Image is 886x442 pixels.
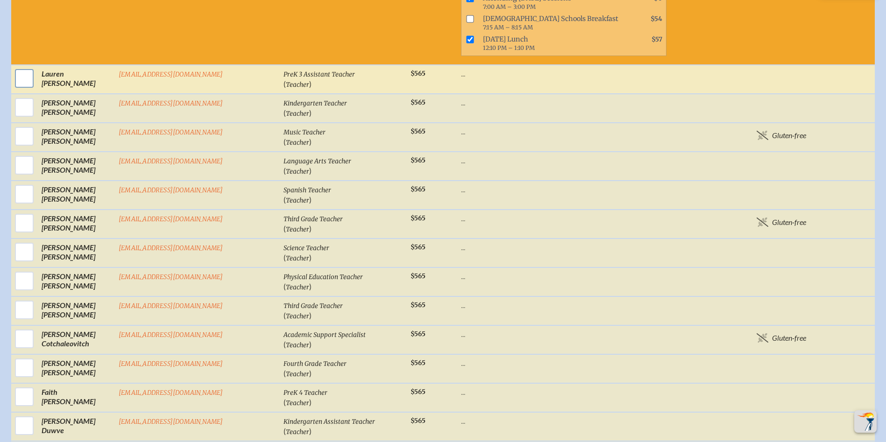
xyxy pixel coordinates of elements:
p: ... [461,272,708,281]
img: To the top [856,412,875,431]
p: ... [461,358,708,368]
td: Faith [PERSON_NAME] [38,383,115,412]
span: PreK 3 Assistant Teacher [284,70,355,78]
span: ( [284,369,286,378]
span: Music Teacher [284,128,326,136]
p: ... [461,185,708,194]
span: ) [309,137,312,146]
a: [EMAIL_ADDRESS][DOMAIN_NAME] [119,157,223,165]
span: Teacher [286,341,309,349]
p: ... [461,214,708,223]
span: $565 [411,156,425,164]
span: $54 [651,15,662,23]
span: $565 [411,417,425,425]
span: Teacher [286,283,309,291]
td: [PERSON_NAME] [PERSON_NAME] [38,239,115,267]
span: Fourth Grade Teacher [284,360,347,368]
span: $565 [411,98,425,106]
span: ( [284,398,286,407]
span: Teacher [286,110,309,118]
span: ( [284,224,286,233]
p: ... [461,98,708,107]
span: ) [309,79,312,88]
a: [EMAIL_ADDRESS][DOMAIN_NAME] [119,302,223,310]
span: ) [309,282,312,291]
td: [PERSON_NAME] [PERSON_NAME] [38,181,115,210]
p: ... [461,416,708,426]
p: ... [461,127,708,136]
span: $565 [411,185,425,193]
a: [EMAIL_ADDRESS][DOMAIN_NAME] [119,273,223,281]
span: Academic Support Specialist [284,331,366,339]
span: 7:00 AM – 3:00 PM [483,3,536,10]
span: Teacher [286,254,309,262]
span: $565 [411,70,425,77]
span: $565 [411,330,425,338]
span: [DATE] Lunch [479,33,625,54]
span: Language Arts Teacher [284,157,351,165]
a: [EMAIL_ADDRESS][DOMAIN_NAME] [119,244,223,252]
span: ( [284,195,286,204]
span: Teacher [286,225,309,233]
span: Third Grade Teacher [284,215,343,223]
span: Teacher [286,312,309,320]
span: $57 [652,35,662,43]
span: $565 [411,359,425,367]
a: [EMAIL_ADDRESS][DOMAIN_NAME] [119,128,223,136]
span: PreK 4 Teacher [284,389,327,397]
span: $565 [411,388,425,396]
span: Gluten-free [772,217,806,227]
span: ) [309,311,312,320]
span: $565 [411,243,425,251]
a: [EMAIL_ADDRESS][DOMAIN_NAME] [119,360,223,368]
span: ( [284,108,286,117]
span: ) [309,427,312,435]
span: Physical Education Teacher [284,273,363,281]
span: Gluten-free [772,131,806,140]
td: [PERSON_NAME] [PERSON_NAME] [38,296,115,325]
a: [EMAIL_ADDRESS][DOMAIN_NAME] [119,70,223,78]
span: ( [284,427,286,435]
span: ( [284,340,286,349]
td: [PERSON_NAME] [PERSON_NAME] [38,267,115,296]
a: [EMAIL_ADDRESS][DOMAIN_NAME] [119,418,223,426]
span: Teacher [286,428,309,436]
span: ) [309,166,312,175]
span: $565 [411,127,425,135]
p: ... [461,301,708,310]
a: [EMAIL_ADDRESS][DOMAIN_NAME] [119,389,223,397]
p: ... [461,387,708,397]
span: $565 [411,214,425,222]
span: ( [284,253,286,262]
span: 7:15 AM – 8:15 AM [483,24,533,31]
span: Teacher [286,370,309,378]
td: [PERSON_NAME] Duwve [38,412,115,441]
button: Scroll Top [854,410,877,433]
span: ( [284,166,286,175]
td: [PERSON_NAME] Cotchaleovitch [38,325,115,354]
span: ) [309,195,312,204]
span: ) [309,340,312,349]
span: Science Teacher [284,244,329,252]
p: ... [461,243,708,252]
span: ) [309,369,312,378]
p: ... [461,330,708,339]
span: Gluten-free [772,333,806,343]
td: [PERSON_NAME] [PERSON_NAME] [38,152,115,181]
span: ) [309,108,312,117]
td: [PERSON_NAME] [PERSON_NAME] [38,210,115,239]
span: $565 [411,301,425,309]
p: ... [461,69,708,78]
a: [EMAIL_ADDRESS][DOMAIN_NAME] [119,99,223,107]
td: [PERSON_NAME] [PERSON_NAME] [38,94,115,123]
p: ... [461,156,708,165]
span: Teacher [286,139,309,147]
span: Teacher [286,399,309,407]
a: [EMAIL_ADDRESS][DOMAIN_NAME] [119,186,223,194]
span: Teacher [286,168,309,175]
span: Kindergarten Assistant Teacher [284,418,375,426]
span: ) [309,253,312,262]
a: [EMAIL_ADDRESS][DOMAIN_NAME] [119,331,223,339]
span: 12:10 PM – 1:10 PM [483,44,535,51]
span: Third Grade Teacher [284,302,343,310]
